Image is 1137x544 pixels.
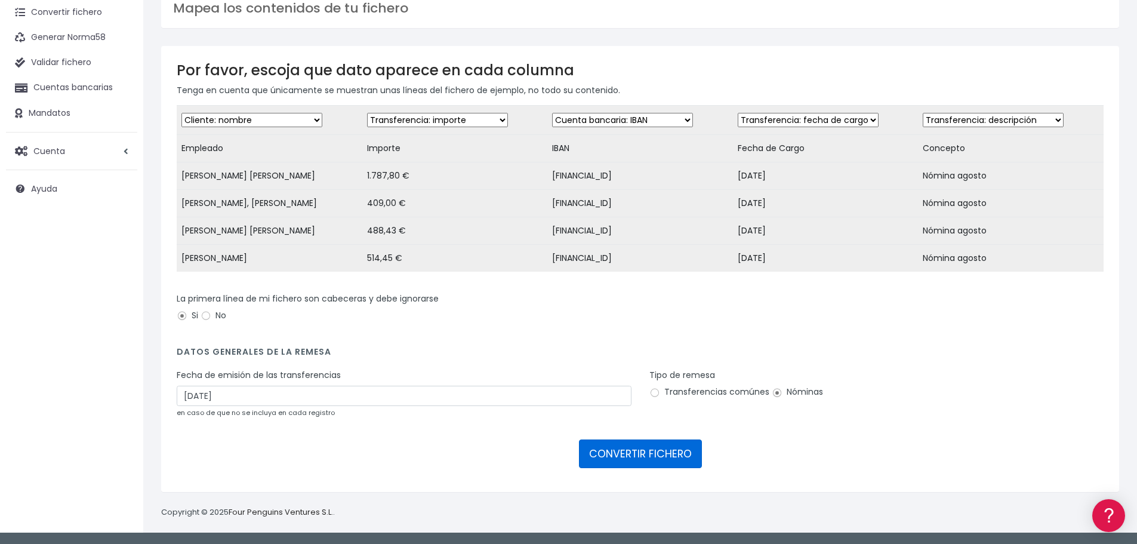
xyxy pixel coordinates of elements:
[733,217,919,245] td: [DATE]
[229,506,333,518] a: Four Penguins Ventures S.L.
[733,245,919,272] td: [DATE]
[918,162,1104,190] td: Nómina agosto
[177,293,439,305] label: La primera línea de mi fichero son cabeceras y debe ignorarse
[6,75,137,100] a: Cuentas bancarias
[362,135,548,162] td: Importe
[177,62,1104,79] h3: Por favor, escoja que dato aparece en cada columna
[12,102,227,120] a: Información general
[177,190,362,217] td: [PERSON_NAME], [PERSON_NAME]
[164,344,230,355] a: POWERED BY ENCHANT
[547,162,733,190] td: [FINANCIAL_ID]
[173,1,1107,16] h3: Mapea los contenidos de tu fichero
[579,439,702,468] button: CONVERTIR FICHERO
[31,183,57,195] span: Ayuda
[6,25,137,50] a: Generar Norma58
[177,245,362,272] td: [PERSON_NAME]
[733,162,919,190] td: [DATE]
[733,135,919,162] td: Fecha de Cargo
[12,207,227,225] a: Perfiles de empresas
[177,135,362,162] td: Empleado
[918,245,1104,272] td: Nómina agosto
[12,237,227,248] div: Facturación
[12,170,227,188] a: Problemas habituales
[918,190,1104,217] td: Nómina agosto
[547,135,733,162] td: IBAN
[201,309,226,322] label: No
[12,319,227,340] button: Contáctanos
[177,84,1104,97] p: Tenga en cuenta que únicamente se muestran unas líneas del fichero de ejemplo, no todo su contenido.
[6,176,137,201] a: Ayuda
[547,190,733,217] td: [FINANCIAL_ID]
[918,135,1104,162] td: Concepto
[362,245,548,272] td: 514,45 €
[177,408,335,417] small: en caso de que no se incluya en cada registro
[177,162,362,190] td: [PERSON_NAME] [PERSON_NAME]
[12,188,227,207] a: Videotutoriales
[362,190,548,217] td: 409,00 €
[12,287,227,298] div: Programadores
[733,190,919,217] td: [DATE]
[6,50,137,75] a: Validar fichero
[33,145,65,156] span: Cuenta
[12,151,227,170] a: Formatos
[177,347,1104,363] h4: Datos generales de la remesa
[362,217,548,245] td: 488,43 €
[177,369,341,382] label: Fecha de emisión de las transferencias
[649,369,715,382] label: Tipo de remesa
[649,386,769,398] label: Transferencias comúnes
[12,305,227,324] a: API
[918,217,1104,245] td: Nómina agosto
[12,132,227,143] div: Convertir ficheros
[547,245,733,272] td: [FINANCIAL_ID]
[6,101,137,126] a: Mandatos
[12,256,227,275] a: General
[161,506,335,519] p: Copyright © 2025 .
[772,386,823,398] label: Nóminas
[12,83,227,94] div: Información general
[177,217,362,245] td: [PERSON_NAME] [PERSON_NAME]
[6,139,137,164] a: Cuenta
[547,217,733,245] td: [FINANCIAL_ID]
[362,162,548,190] td: 1.787,80 €
[177,309,198,322] label: Si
